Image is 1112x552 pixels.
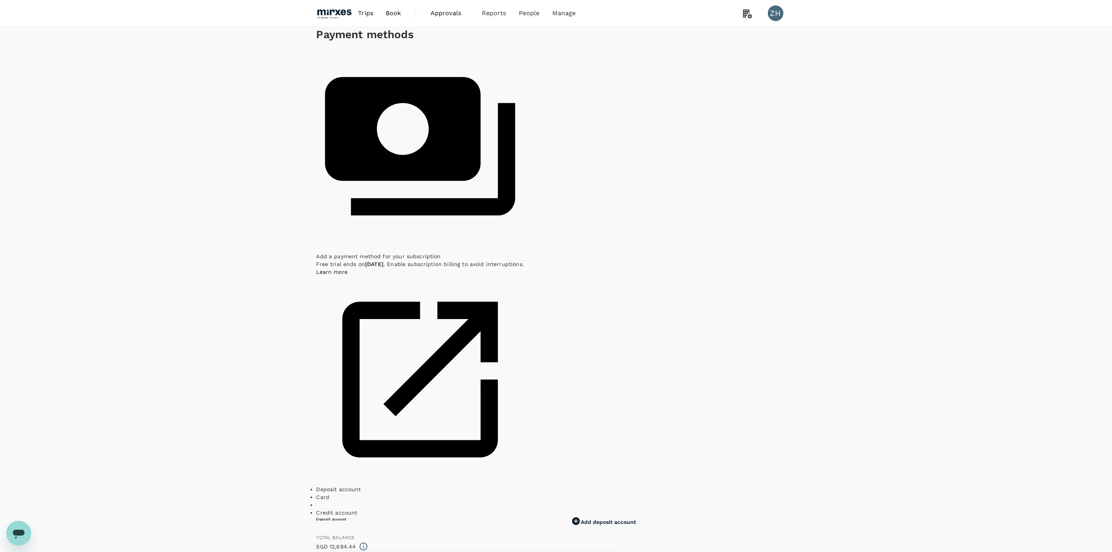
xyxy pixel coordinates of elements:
[316,543,356,550] div: SGD 12,694.44
[571,517,636,527] button: Add deposit account
[358,9,373,18] span: Trips
[316,268,524,485] a: Learn more
[316,268,524,276] p: Learn more
[6,521,31,546] iframe: Button to launch messaging window
[386,9,401,18] span: Book
[519,9,540,18] span: People
[316,260,524,268] p: Free trial ends on . Enable subscription billing to avoid interruptions.
[316,509,524,517] li: Credit account
[316,27,796,42] h1: Payment methods
[430,9,469,18] span: Approvals
[316,535,355,540] span: Total balance
[482,9,506,18] span: Reports
[768,5,783,21] div: ZH
[316,252,524,260] p: Add a payment method for your subscription
[316,493,524,501] li: Card
[316,5,352,22] img: Mirxes Holding Pte Ltd
[552,9,576,18] span: Manage
[316,485,524,493] li: Deposit account
[316,517,347,522] h6: Deposit account
[365,261,383,267] b: [DATE]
